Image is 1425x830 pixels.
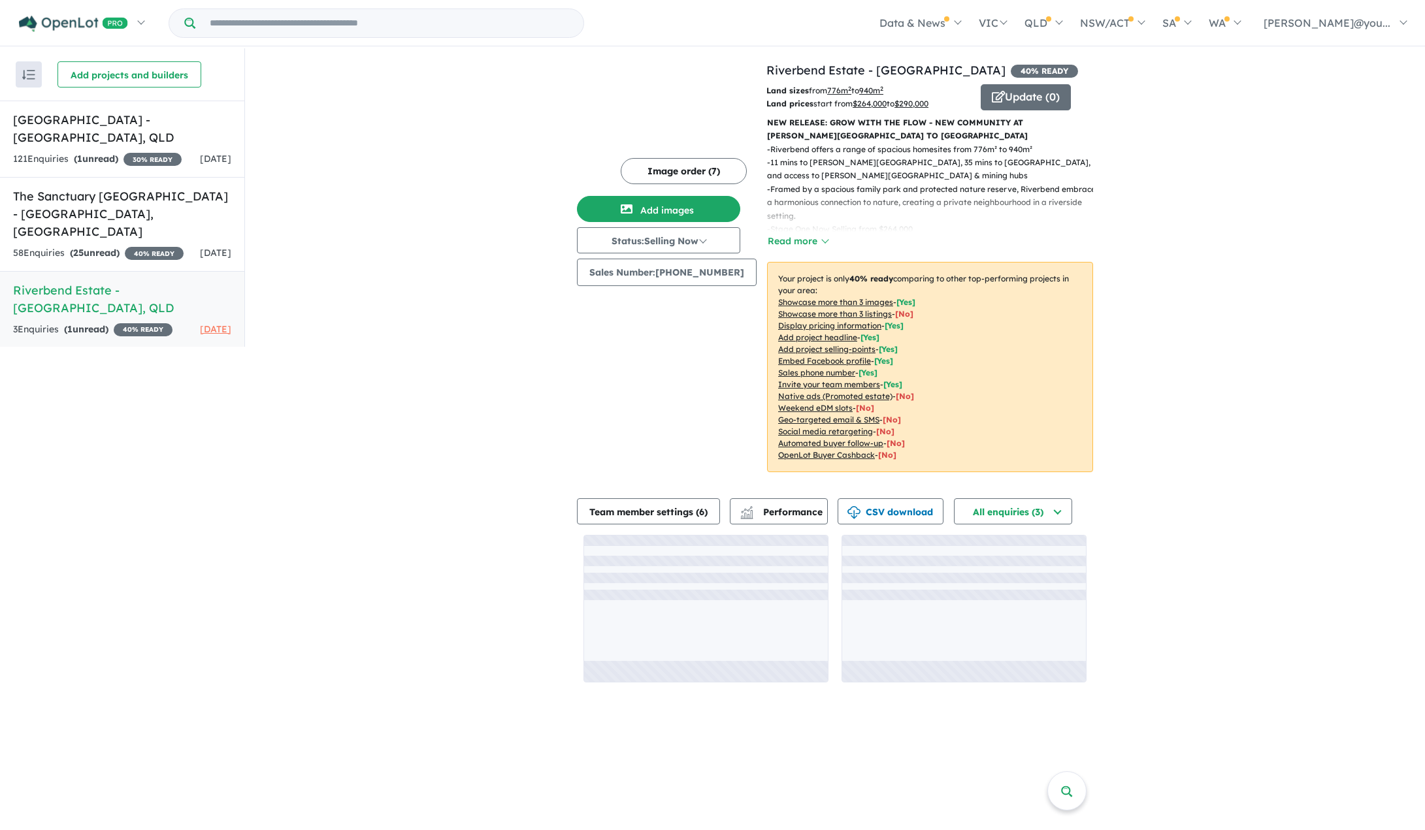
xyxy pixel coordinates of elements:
[767,183,1104,223] p: - Framed by a spacious family park and protected nature reserve, Riverbend embraces a harmonious ...
[730,498,828,524] button: Performance
[22,70,35,80] img: sort.svg
[778,368,855,377] u: Sales phone number
[67,323,73,335] span: 1
[699,506,704,518] span: 6
[77,153,82,165] span: 1
[778,309,892,319] u: Showcase more than 3 listings
[778,450,875,460] u: OpenLot Buyer Cashback
[200,153,231,165] span: [DATE]
[880,85,883,92] sup: 2
[64,323,108,335] strong: ( unread)
[856,403,874,413] span: [No]
[767,156,1104,183] p: - 11 mins to [PERSON_NAME][GEOGRAPHIC_DATA], 35 mins to [GEOGRAPHIC_DATA], and access to [PERSON_...
[577,196,740,222] button: Add images
[577,259,757,286] button: Sales Number:[PHONE_NUMBER]
[73,247,84,259] span: 25
[778,391,893,401] u: Native ads (Promoted estate)
[740,510,753,519] img: bar-chart.svg
[766,99,813,108] b: Land prices
[1011,65,1078,78] span: 40 % READY
[778,403,853,413] u: Weekend eDM slots
[767,143,1104,156] p: - Riverbend offers a range of spacious homesites from 776m² to 940m²
[883,415,901,424] span: [No]
[13,111,231,146] h5: [GEOGRAPHIC_DATA] - [GEOGRAPHIC_DATA] , QLD
[778,415,879,424] u: Geo-targeted email & SMS
[742,506,823,518] span: Performance
[13,152,182,167] div: 121 Enquir ies
[767,234,828,249] button: Read more
[70,247,120,259] strong: ( unread)
[827,86,851,95] u: 776 m
[19,16,128,32] img: Openlot PRO Logo White
[767,262,1093,472] p: Your project is only comparing to other top-performing projects in your area: - - - - - - - - - -...
[766,84,971,97] p: from
[577,498,720,524] button: Team member settings (6)
[849,274,893,283] b: 40 % ready
[848,85,851,92] sup: 2
[778,332,857,342] u: Add project headline
[125,247,184,260] span: 40 % READY
[767,116,1093,143] p: NEW RELEASE: GROW WITH THE FLOW - NEW COMMUNITY AT [PERSON_NAME][GEOGRAPHIC_DATA] TO [GEOGRAPHIC_...
[123,153,182,166] span: 30 % READY
[887,99,928,108] span: to
[198,9,581,37] input: Try estate name, suburb, builder or developer
[766,97,971,110] p: start from
[879,344,898,354] span: [ Yes ]
[13,281,231,317] h5: Riverbend Estate - [GEOGRAPHIC_DATA] , QLD
[981,84,1071,110] button: Update (0)
[74,153,118,165] strong: ( unread)
[57,61,201,88] button: Add projects and builders
[766,86,809,95] b: Land sizes
[766,63,1006,78] a: Riverbend Estate - [GEOGRAPHIC_DATA]
[741,506,753,513] img: line-chart.svg
[876,426,894,436] span: [No]
[577,227,740,253] button: Status:Selling Now
[896,391,914,401] span: [No]
[778,438,883,448] u: Automated buyer follow-up
[13,187,231,240] h5: The Sanctuary [GEOGRAPHIC_DATA] - [GEOGRAPHIC_DATA] , [GEOGRAPHIC_DATA]
[838,498,943,524] button: CSV download
[851,86,883,95] span: to
[767,223,1104,236] p: - Stage One Now Selling from $264,000
[895,309,913,319] span: [ No ]
[894,99,928,108] u: $ 290,000
[874,356,893,366] span: [ Yes ]
[778,344,876,354] u: Add project selling-points
[778,379,880,389] u: Invite your team members
[13,246,184,261] div: 58 Enquir ies
[778,426,873,436] u: Social media retargeting
[896,297,915,307] span: [ Yes ]
[878,450,896,460] span: [No]
[778,321,881,330] u: Display pricing information
[200,323,231,335] span: [DATE]
[954,498,1072,524] button: All enquiries (3)
[885,321,904,330] span: [ Yes ]
[847,506,860,519] img: download icon
[200,247,231,259] span: [DATE]
[114,323,172,336] span: 40 % READY
[1264,16,1390,29] span: [PERSON_NAME]@you...
[621,158,747,184] button: Image order (7)
[883,379,902,389] span: [ Yes ]
[859,86,883,95] u: 940 m
[887,438,905,448] span: [No]
[860,332,879,342] span: [ Yes ]
[859,368,877,377] span: [ Yes ]
[853,99,887,108] u: $ 264,000
[778,356,871,366] u: Embed Facebook profile
[778,297,893,307] u: Showcase more than 3 images
[13,322,172,338] div: 3 Enquir ies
